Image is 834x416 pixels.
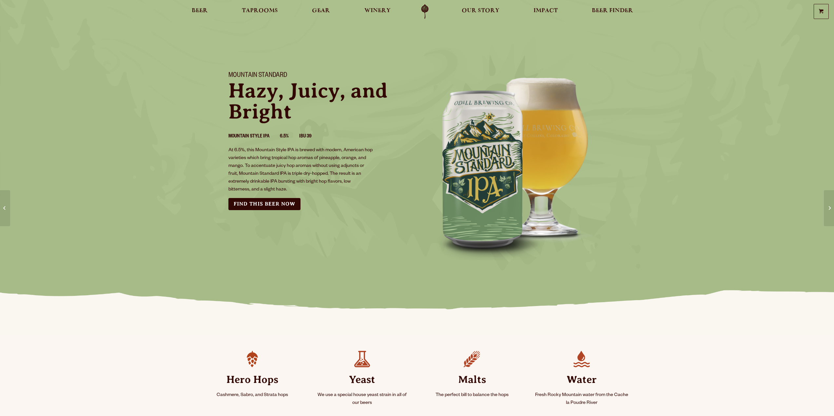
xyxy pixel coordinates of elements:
[228,147,373,194] p: At 6.5%, this Mountain Style IPA is brewed with modern, American hop varieties which bring tropic...
[228,80,409,122] p: Hazy, Juicy, and Bright
[192,8,208,13] span: Beer
[308,4,334,19] a: Gear
[535,391,629,407] p: Fresh Rocky Mountain water from the Cache la Poudre River
[533,8,558,13] span: Impact
[315,391,409,407] p: We use a special house yeast strain in all of our beers
[425,367,519,391] strong: Malts
[417,64,614,260] img: Image of can and pour
[535,367,629,391] strong: Water
[529,4,562,19] a: Impact
[299,133,322,141] li: IBU 39
[312,8,330,13] span: Gear
[228,72,409,80] h1: Mountain Standard
[315,367,409,391] strong: Yeast
[238,4,282,19] a: Taprooms
[360,4,395,19] a: Winery
[205,367,300,391] strong: Hero Hops
[462,8,499,13] span: Our Story
[205,391,300,399] p: Cashmere, Sabro, and Strata hops
[413,4,437,19] a: Odell Home
[228,133,280,141] li: Mountain Style IPA
[280,133,299,141] li: 6.5%
[592,8,633,13] span: Beer Finder
[187,4,212,19] a: Beer
[425,391,519,399] p: The perfect bill to balance the hops
[228,198,301,210] a: Find this Beer Now
[588,4,637,19] a: Beer Finder
[364,8,391,13] span: Winery
[457,4,504,19] a: Our Story
[242,8,278,13] span: Taprooms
